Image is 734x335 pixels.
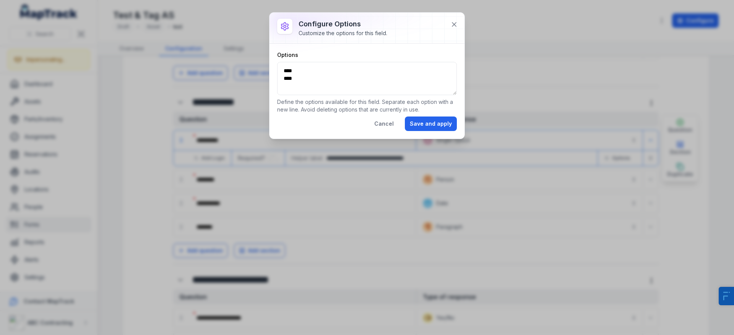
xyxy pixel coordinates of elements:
[299,29,387,37] div: Customize the options for this field.
[277,98,457,113] p: Define the options available for this field. Separate each option with a new line. Avoid deleting...
[277,51,298,59] label: Options
[299,19,387,29] h3: Configure options
[369,117,399,131] button: Cancel
[405,117,457,131] button: Save and apply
